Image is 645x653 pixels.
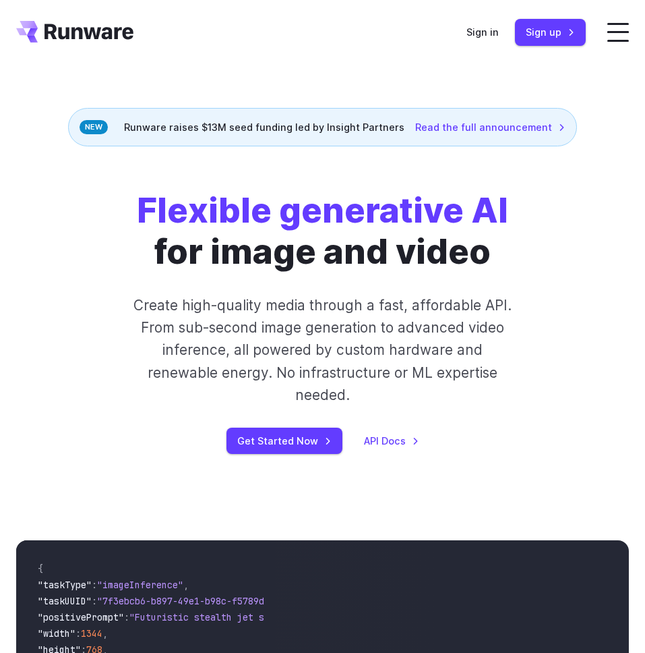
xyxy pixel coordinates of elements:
span: "imageInference" [97,579,183,591]
h1: for image and video [137,190,508,273]
p: Create high-quality media through a fast, affordable API. From sub-second image generation to adv... [127,294,519,406]
a: Read the full announcement [415,119,565,135]
a: Get Started Now [226,428,342,454]
span: "7f3ebcb6-b897-49e1-b98c-f5789d2d40d7" [97,595,302,607]
span: : [124,611,129,623]
span: : [75,627,81,640]
span: "taskUUID" [38,595,92,607]
div: Runware raises $13M seed funding led by Insight Partners [68,108,577,146]
span: "Futuristic stealth jet streaking through a neon-lit cityscape with glowing purple exhaust" [129,611,620,623]
span: "positivePrompt" [38,611,124,623]
span: { [38,563,43,575]
strong: Flexible generative AI [137,189,508,231]
span: , [183,579,189,591]
span: 1344 [81,627,102,640]
span: "taskType" [38,579,92,591]
span: , [102,627,108,640]
a: API Docs [364,433,419,449]
span: : [92,579,97,591]
a: Sign in [466,24,499,40]
span: "width" [38,627,75,640]
a: Sign up [515,19,586,45]
span: : [92,595,97,607]
a: Go to / [16,21,133,42]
